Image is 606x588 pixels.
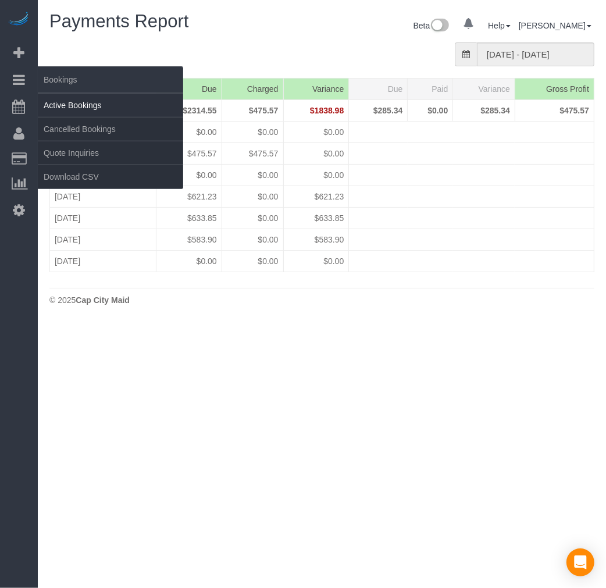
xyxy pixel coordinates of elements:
a: Quote Inquiries [38,141,183,165]
td: [DATE] [50,207,156,229]
a: Active Bookings [38,94,183,117]
td: $0.00 [222,207,283,229]
a: Cancelled Bookings [38,117,183,141]
th: Gross Profit [515,78,594,99]
th: Due [349,78,408,99]
span: Bookings [38,66,183,93]
td: $0.00 [283,142,349,164]
td: $285.34 [349,99,408,121]
td: $475.57 [156,142,222,164]
a: [PERSON_NAME] [519,21,591,30]
td: $0.00 [222,164,283,186]
td: $633.85 [283,207,349,229]
td: $0.00 [156,121,222,142]
td: $621.23 [156,186,222,207]
a: Help [488,21,511,30]
td: $2314.55 [156,99,222,121]
div: Open Intercom Messenger [566,548,594,576]
td: $285.34 [453,99,515,121]
span: Payments Report [49,11,189,31]
td: $583.90 [156,229,222,250]
img: New interface [430,19,449,34]
td: $0.00 [222,121,283,142]
td: $1838.98 [283,99,349,121]
td: $475.57 [515,99,594,121]
td: $583.90 [283,229,349,250]
td: $0.00 [408,99,453,121]
td: $0.00 [156,250,222,272]
th: Due [156,78,222,99]
td: $0.00 [283,121,349,142]
td: $621.23 [283,186,349,207]
td: [DATE] [50,250,156,272]
td: $0.00 [222,229,283,250]
img: Automaid Logo [7,12,30,28]
th: Variance [283,78,349,99]
td: $0.00 [283,250,349,272]
td: $475.57 [222,99,283,121]
th: Charged [222,78,283,99]
td: $475.57 [222,142,283,164]
td: $0.00 [156,164,222,186]
td: [DATE] [50,229,156,250]
strong: Cap City Maid [76,295,130,305]
td: $0.00 [222,186,283,207]
th: Variance [453,78,515,99]
td: $0.00 [222,250,283,272]
div: © 2025 [49,294,594,306]
th: Paid [408,78,453,99]
td: $633.85 [156,207,222,229]
td: [DATE] [50,186,156,207]
ul: Bookings [38,93,183,189]
a: Beta [413,21,450,30]
input: MM/DD/YYYY [477,42,594,66]
a: Download CSV [38,165,183,188]
td: $0.00 [283,164,349,186]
